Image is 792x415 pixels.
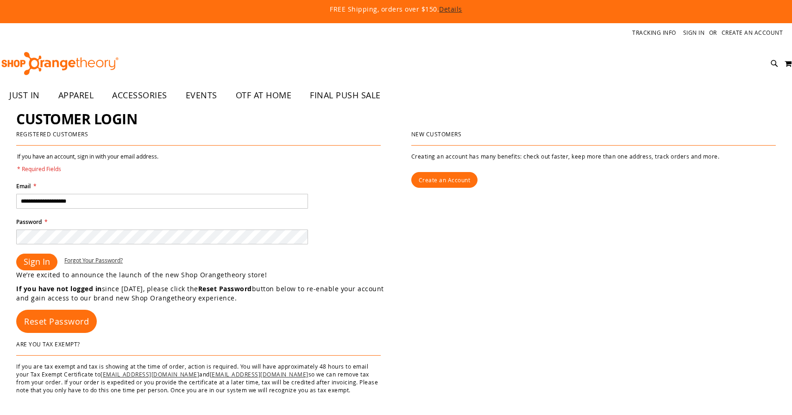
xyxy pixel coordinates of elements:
[411,130,462,138] strong: New Customers
[226,85,301,106] a: OTF AT HOME
[103,85,176,106] a: ACCESSORIES
[16,254,57,270] button: Sign In
[210,370,308,378] a: [EMAIL_ADDRESS][DOMAIN_NAME]
[16,340,80,348] strong: Are You Tax Exempt?
[9,85,40,106] span: JUST IN
[16,363,381,395] p: If you are tax exempt and tax is showing at the time of order, action is required. You will have ...
[64,256,123,264] a: Forgot Your Password?
[16,284,102,293] strong: If you have not logged in
[16,109,137,128] span: Customer Login
[112,85,167,106] span: ACCESSORIES
[419,176,471,184] span: Create an Account
[24,316,89,327] span: Reset Password
[198,284,252,293] strong: Reset Password
[301,85,390,106] a: FINAL PUSH SALE
[16,218,42,226] span: Password
[49,85,103,106] a: APPAREL
[722,29,783,37] a: Create an Account
[58,85,94,106] span: APPAREL
[16,182,31,190] span: Email
[17,165,158,173] span: * Required Fields
[118,5,674,14] p: FREE Shipping, orders over $150.
[186,85,217,106] span: EVENTS
[176,85,226,106] a: EVENTS
[310,85,381,106] span: FINAL PUSH SALE
[411,153,776,160] p: Creating an account has many benefits: check out faster, keep more than one address, track orders...
[411,172,478,188] a: Create an Account
[16,130,88,138] strong: Registered Customers
[16,270,396,280] p: We’re excited to announce the launch of the new Shop Orangetheory store!
[236,85,292,106] span: OTF AT HOME
[24,256,50,267] span: Sign In
[632,29,676,37] a: Tracking Info
[16,310,97,333] a: Reset Password
[101,370,199,378] a: [EMAIL_ADDRESS][DOMAIN_NAME]
[439,5,462,13] a: Details
[16,284,396,303] p: since [DATE], please click the button below to re-enable your account and gain access to our bran...
[683,29,705,37] a: Sign In
[16,153,159,173] legend: If you have an account, sign in with your email address.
